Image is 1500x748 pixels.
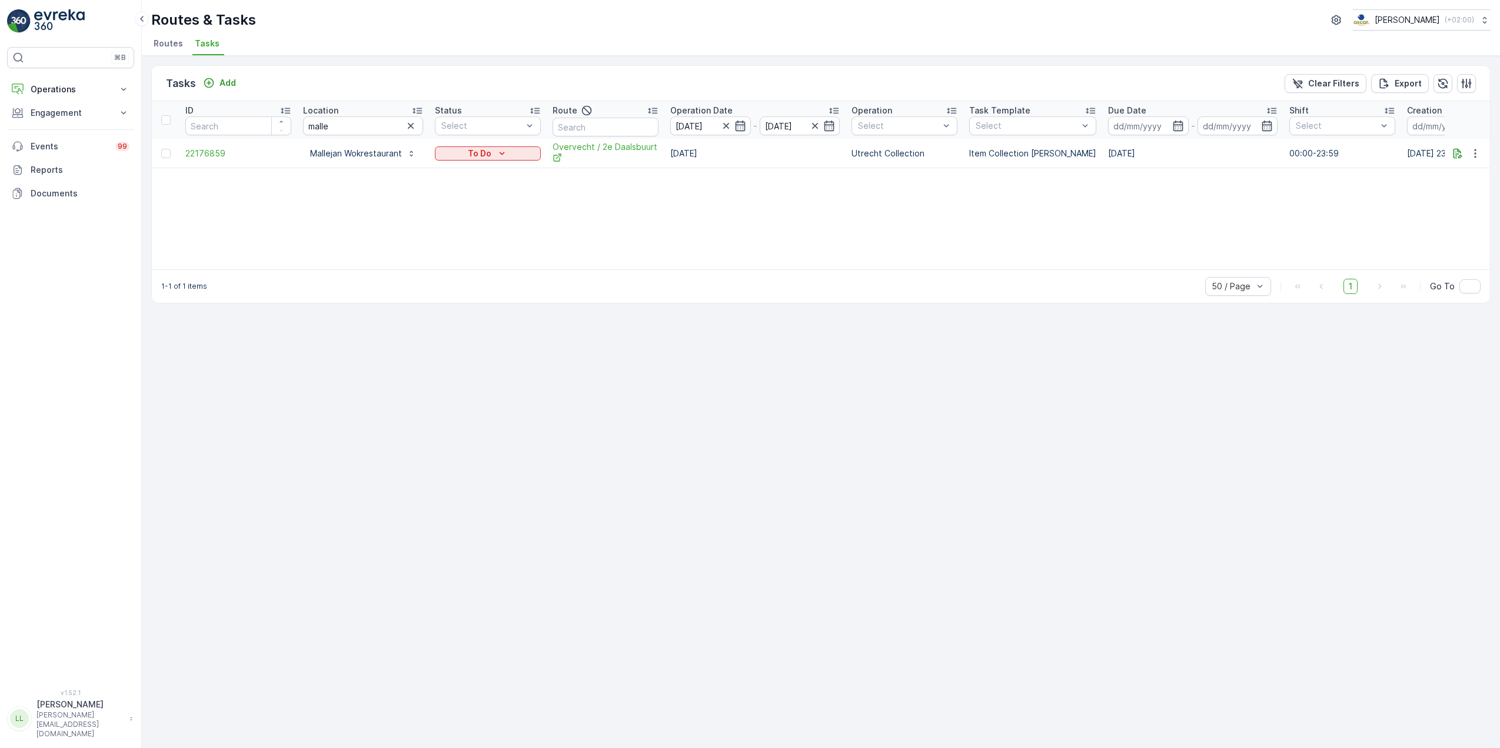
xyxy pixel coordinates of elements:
[198,76,241,90] button: Add
[553,105,577,116] p: Route
[1395,78,1422,89] p: Export
[166,75,196,92] p: Tasks
[760,116,840,135] input: dd/mm/yyyy
[1296,120,1377,132] p: Select
[303,144,423,163] button: Mallejan Wokrestaurant
[1102,139,1283,168] td: [DATE]
[1191,119,1195,133] p: -
[435,105,462,116] p: Status
[1375,14,1440,26] p: [PERSON_NAME]
[753,119,757,133] p: -
[1285,74,1366,93] button: Clear Filters
[195,38,219,49] span: Tasks
[553,141,658,165] a: Overvecht / 2e Daalsbuurt
[1198,116,1278,135] input: dd/mm/yyyy
[7,101,134,125] button: Engagement
[7,135,134,158] a: Events99
[1407,116,1488,135] input: dd/mm/yyyy
[31,141,108,152] p: Events
[154,38,183,49] span: Routes
[34,9,85,33] img: logo_light-DOdMpM7g.png
[219,77,236,89] p: Add
[553,118,658,136] input: Search
[10,709,29,728] div: LL
[185,148,291,159] a: 22176859
[7,182,134,205] a: Documents
[161,149,171,158] div: Toggle Row Selected
[670,116,751,135] input: dd/mm/yyyy
[7,78,134,101] button: Operations
[664,139,846,168] td: [DATE]
[151,11,256,29] p: Routes & Tasks
[858,120,939,132] p: Select
[185,116,291,135] input: Search
[7,699,134,739] button: LL[PERSON_NAME][PERSON_NAME][EMAIL_ADDRESS][DOMAIN_NAME]
[1353,9,1491,31] button: [PERSON_NAME](+02:00)
[1430,280,1455,292] span: Go To
[1371,74,1429,93] button: Export
[1108,116,1189,135] input: dd/mm/yyyy
[31,164,129,176] p: Reports
[1308,78,1359,89] p: Clear Filters
[969,105,1030,116] p: Task Template
[7,9,31,33] img: logo
[435,146,541,161] button: To Do
[1289,105,1309,116] p: Shift
[310,148,402,159] p: Mallejan Wokrestaurant
[118,142,127,151] p: 99
[976,120,1078,132] p: Select
[31,84,111,95] p: Operations
[185,105,194,116] p: ID
[7,689,134,696] span: v 1.52.1
[1407,105,1465,116] p: Creation Time
[303,105,338,116] p: Location
[1343,279,1358,294] span: 1
[1445,15,1474,25] p: ( +02:00 )
[36,699,124,710] p: [PERSON_NAME]
[36,710,124,739] p: [PERSON_NAME][EMAIL_ADDRESS][DOMAIN_NAME]
[31,107,111,119] p: Engagement
[7,158,134,182] a: Reports
[468,148,491,159] p: To Do
[31,188,129,199] p: Documents
[852,148,957,159] p: Utrecht Collection
[1108,105,1146,116] p: Due Date
[303,116,423,135] input: Search
[114,53,126,62] p: ⌘B
[1289,148,1395,159] p: 00:00-23:59
[441,120,523,132] p: Select
[969,148,1096,159] p: Item Collection [PERSON_NAME]
[852,105,892,116] p: Operation
[1353,14,1370,26] img: basis-logo_rgb2x.png
[161,282,207,291] p: 1-1 of 1 items
[670,105,733,116] p: Operation Date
